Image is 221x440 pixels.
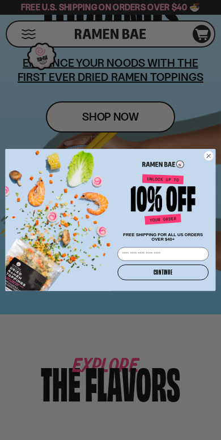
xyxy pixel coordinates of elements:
[129,174,197,227] img: Unlock up to 10% off
[142,160,184,169] img: Ramen Bae Logo
[204,151,214,161] button: Close dialog
[117,264,209,280] button: CONTINUE
[123,232,203,242] span: FREE SHIPPING FOR ALL US ORDERS OVER $40+
[6,144,116,291] img: ce7035ce-2e49-461c-ae4b-8ade7372f32c.png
